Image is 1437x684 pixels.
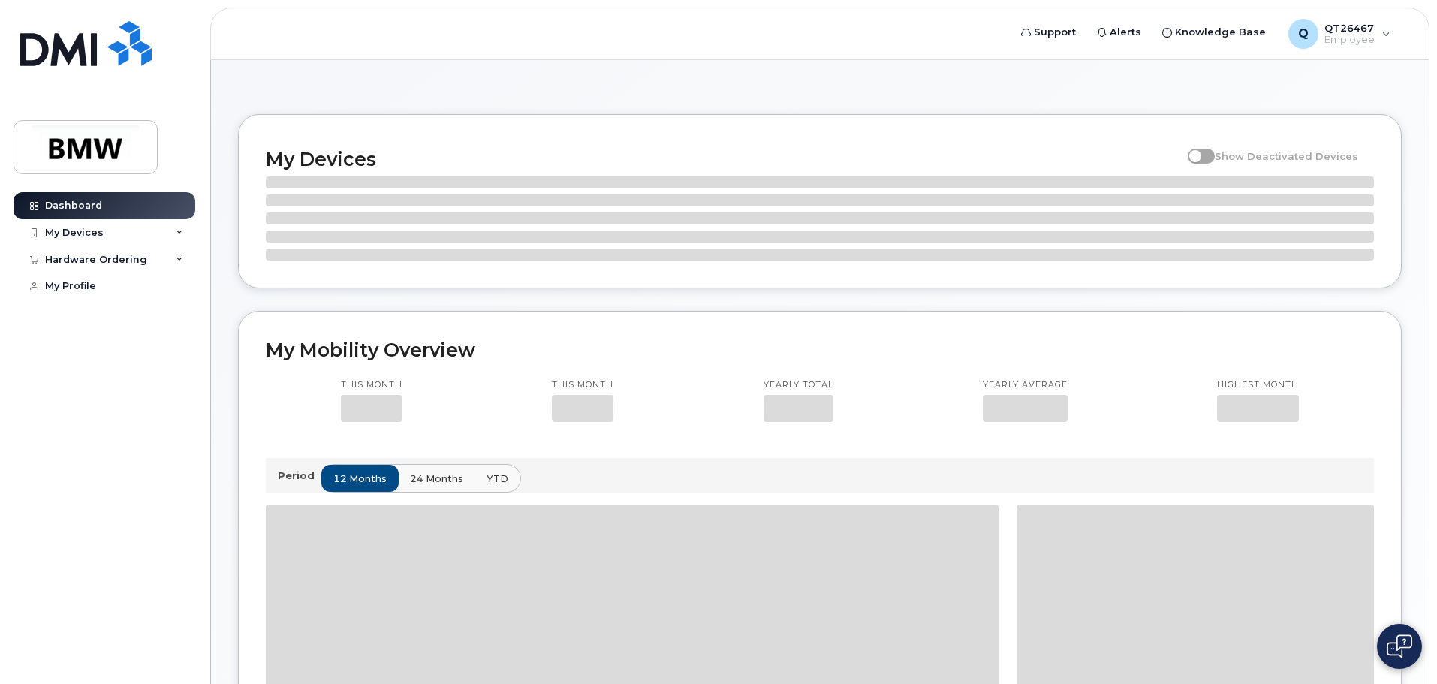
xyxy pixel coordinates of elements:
p: Period [278,469,321,483]
p: This month [341,379,402,391]
img: Open chat [1387,634,1412,658]
input: Show Deactivated Devices [1188,142,1200,154]
span: YTD [487,472,508,486]
p: This month [552,379,613,391]
p: Yearly total [764,379,833,391]
span: 24 months [410,472,463,486]
h2: My Mobility Overview [266,339,1374,361]
p: Yearly average [983,379,1068,391]
h2: My Devices [266,148,1180,170]
span: Show Deactivated Devices [1215,150,1358,162]
p: Highest month [1217,379,1299,391]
